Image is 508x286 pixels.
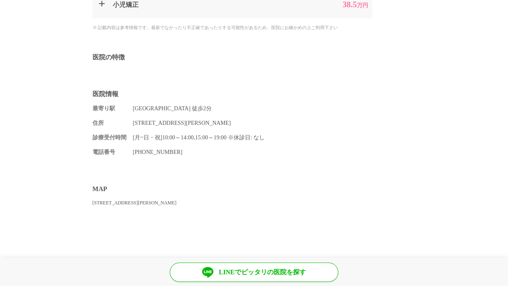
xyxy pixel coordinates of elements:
span: [月~日・祝]10:00～14:00,15:00～19:00 ※休診日: なし [133,135,265,141]
h2: 医院の特徴 [93,53,416,61]
a: LINEでピッタリの医院を探す [170,263,338,282]
span: [GEOGRAPHIC_DATA] 徒歩2分 [133,105,212,111]
dt: 電話番号 [93,148,133,156]
dt: 診療受付時間 [93,133,133,142]
dd: [PHONE_NUMBER] [133,148,416,156]
h2: 医院情報 [93,90,416,98]
div: [STREET_ADDRESS][PERSON_NAME] [93,199,416,206]
dt: 最寄り駅 [93,104,133,113]
h2: MAP [93,185,416,193]
span: 万円 [357,2,368,8]
dd: [STREET_ADDRESS][PERSON_NAME] [133,119,416,127]
dt: 住所 [93,119,133,127]
p: ※ 記載内容は参考情報です。最新でなかったり不正確であったりする可能性があるため、医院にお確かめの上ご利用下さい [93,24,416,31]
